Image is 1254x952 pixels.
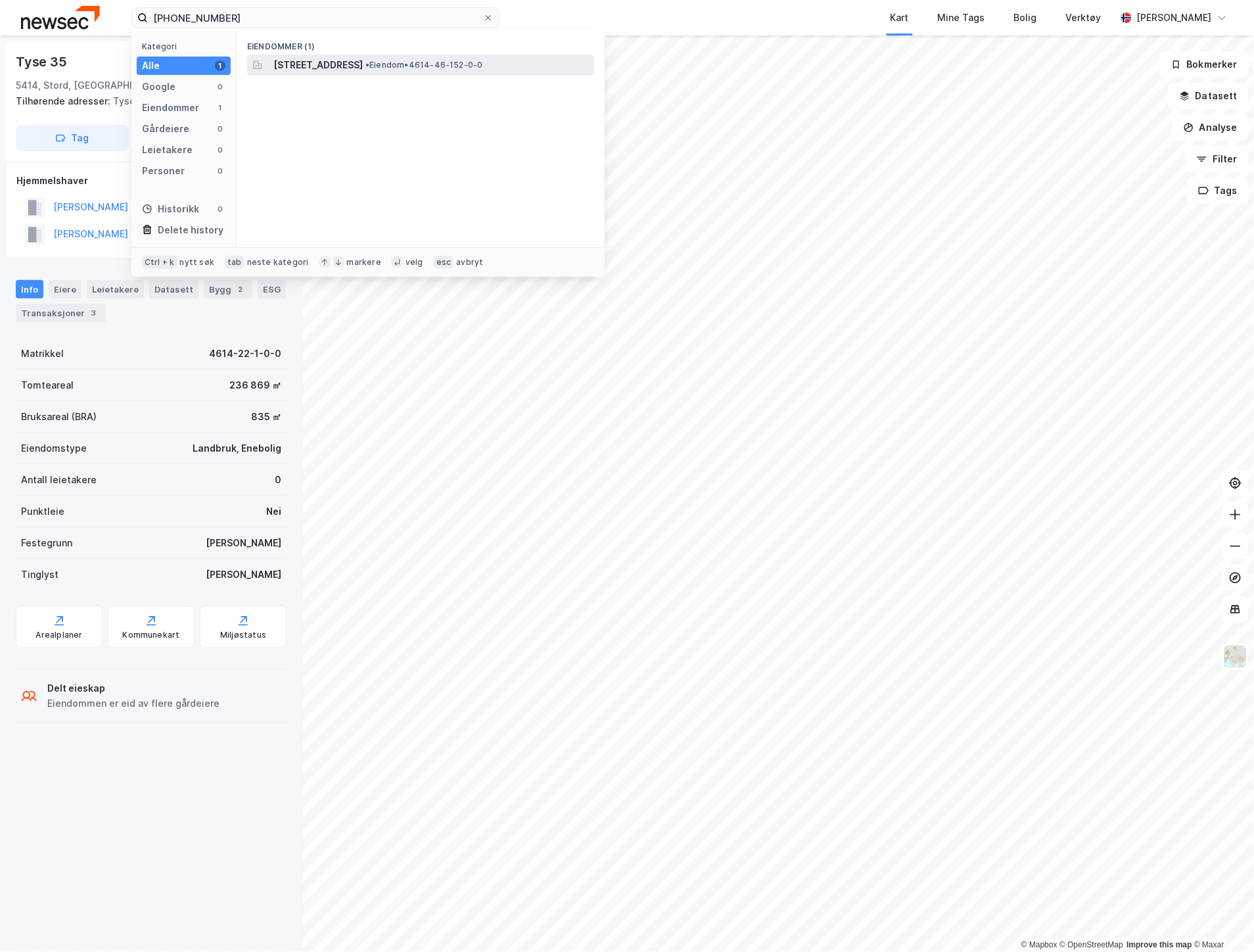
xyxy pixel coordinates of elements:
div: Verktøy [1066,10,1102,26]
div: Eiere [49,280,81,298]
button: Bokmerker [1160,51,1249,78]
div: Tomteareal [21,377,74,393]
div: [PERSON_NAME] [1137,10,1212,26]
div: Hjemmelshaver [16,173,286,189]
div: Datasett [149,280,198,298]
span: Tilhørende adresser: [16,95,113,107]
div: Info [16,280,43,298]
div: Transaksjoner [16,304,106,322]
div: Personer [142,163,185,179]
div: neste kategori [247,257,309,268]
div: [PERSON_NAME] [206,535,281,551]
div: Bygg [204,280,252,298]
div: 0 [215,204,225,214]
div: nytt søk [180,257,215,268]
span: • [365,60,369,70]
div: Delt eieskap [47,680,220,696]
div: Mine Tags [938,10,985,26]
div: Eiendommer [142,100,199,116]
div: Eiendommer (1) [237,31,605,55]
div: 1 [215,60,225,71]
div: 1 [215,103,225,113]
div: Google [142,79,175,95]
button: Analyse [1173,114,1249,141]
div: 3 [87,306,101,320]
button: Tag [16,125,129,151]
div: 0 [215,166,225,176]
div: Bruksareal (BRA) [21,409,97,425]
div: 4614-22-1-0-0 [209,346,281,362]
span: [STREET_ADDRESS] [273,57,363,73]
div: Tyse 39 [16,93,276,109]
div: Leietakere [142,142,193,158]
div: Bolig [1014,10,1037,26]
div: 0 [215,124,225,134]
a: Mapbox [1021,941,1057,950]
div: 835 ㎡ [251,409,281,425]
div: 5414, Stord, [GEOGRAPHIC_DATA] [16,78,170,93]
div: markere [347,257,381,268]
div: Landbruk, Enebolig [193,440,281,456]
div: Festegrunn [21,535,72,551]
div: Nei [266,504,281,519]
div: 0 [215,82,225,92]
div: Tinglyst [21,567,58,583]
div: Kontrollprogram for chat [1188,889,1254,952]
div: Eiendommen er eid av flere gårdeiere [47,696,220,712]
div: Alle [142,58,160,74]
button: Datasett [1169,83,1249,109]
div: 0 [215,145,225,155]
div: 236 869 ㎡ [229,377,281,393]
div: ESG [258,280,286,298]
div: Arealplaner [35,630,82,640]
div: Ctrl + k [142,256,177,269]
span: Eiendom • 4614-46-152-0-0 [365,60,483,70]
div: 0 [275,472,281,488]
a: Improve this map [1127,941,1192,950]
div: Punktleie [21,504,64,519]
input: Søk på adresse, matrikkel, gårdeiere, leietakere eller personer [148,8,483,28]
a: OpenStreetMap [1060,941,1124,950]
div: Eiendomstype [21,440,87,456]
div: Historikk [142,201,199,217]
button: Filter [1186,146,1249,172]
div: [PERSON_NAME] [206,567,281,583]
div: Tyse 35 [16,51,70,72]
div: Kategori [142,41,231,51]
div: velg [406,257,423,268]
div: Kart [891,10,909,26]
button: Tags [1188,178,1249,204]
img: newsec-logo.f6e21ccffca1b3a03d2d.png [21,6,100,29]
div: Delete history [158,222,223,238]
img: Z [1223,644,1248,669]
div: esc [434,256,454,269]
div: tab [225,256,244,269]
div: Antall leietakere [21,472,97,488]
div: Gårdeiere [142,121,189,137]
div: Kommunekart [122,630,179,640]
div: avbryt [456,257,483,268]
div: Leietakere [87,280,144,298]
div: 2 [234,283,247,296]
iframe: Chat Widget [1188,889,1254,952]
div: Matrikkel [21,346,64,362]
div: Miljøstatus [220,630,266,640]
